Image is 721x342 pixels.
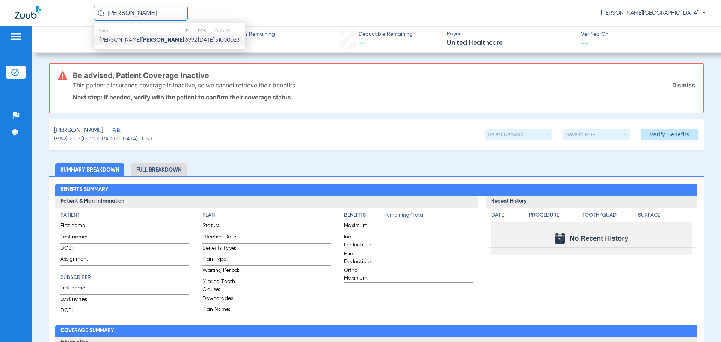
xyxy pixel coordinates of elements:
span: Waiting Period: [202,267,239,277]
span: Status: [202,222,239,232]
img: hamburger-icon [10,32,22,41]
app-breakdown-title: Tooth/Quad [582,211,635,222]
span: [PERSON_NAME] [54,126,103,135]
span: DOB: [60,307,97,317]
span: [PERSON_NAME][GEOGRAPHIC_DATA] [601,9,706,17]
span: Fam. Deductible: [344,250,381,266]
span: Benefits Type: [202,244,239,255]
h3: Be advised, Patient Coverage Inactive [73,72,695,79]
span: Plan Type: [202,255,239,265]
p: Next step: If needed, verify with the patient to confirm their coverage status. [73,93,695,101]
span: Plan Name: [202,306,239,316]
td: [DATE] [198,35,215,45]
a: Dismiss [672,81,695,89]
p: This patient’s insurance coverage is inactive, so we cannot retrieve their benefits. [73,81,297,89]
img: Calendar [555,233,565,244]
span: Last name: [60,295,97,306]
app-breakdown-title: Procedure [529,211,579,222]
h2: Coverage Summary [55,325,697,337]
span: Verified On [581,30,709,38]
button: Verify Benefits [641,129,698,140]
app-breakdown-title: Benefits [344,211,383,222]
app-breakdown-title: Date [491,211,523,222]
img: Search Icon [98,10,104,17]
span: Missing Tooth Clause: [202,278,239,294]
td: 6992 [185,35,198,45]
span: Last name: [60,233,97,243]
li: Full Breakdown [131,163,187,176]
input: Search for patients [94,6,188,21]
h4: Procedure [529,211,579,219]
h3: Recent History [486,196,697,208]
li: Summary Breakdown [55,163,124,176]
img: error-icon [58,71,67,80]
span: Payer [447,30,575,38]
h3: Patient & Plan Information [55,196,478,208]
h4: Patient [60,211,189,219]
h2: Benefits Summary [55,184,697,196]
span: (6992) DOB: [DEMOGRAPHIC_DATA] - HoH [54,135,152,143]
span: First name: [60,222,97,232]
h4: Subscriber [60,274,189,282]
img: Zuub Logo [15,6,41,19]
td: 31000023 [215,35,245,45]
span: Ortho Maximum: [344,267,381,282]
h4: Benefits [344,211,383,219]
span: Ind. Deductible: [344,233,381,249]
span: No Recent History [570,235,628,242]
span: Assignment: [60,255,97,265]
th: Name [94,27,185,35]
h4: Plan [202,211,331,219]
h4: Date [491,211,523,219]
span: DOB: [60,244,97,255]
span: United Healthcare [447,38,575,48]
th: ID [185,27,198,35]
th: DOB [198,27,215,35]
h4: Surface [638,211,692,219]
span: -- [359,40,365,47]
span: -- [581,39,589,47]
span: Maximum: [344,222,381,232]
span: Deductible Remaining [359,30,413,38]
strong: [PERSON_NAME] [141,37,184,43]
span: [PERSON_NAME] [99,37,184,43]
h4: Tooth/Quad [582,211,635,219]
span: Verify Benefits [650,131,689,137]
app-breakdown-title: Surface [638,211,692,222]
span: Edit [112,128,119,135]
span: Effective Date: [202,233,239,243]
span: First name: [60,284,97,294]
span: Benefits Remaining [228,30,275,38]
span: Remaining/Total [383,211,472,222]
span: Downgrades: [202,295,239,305]
th: Office ID [215,27,245,35]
